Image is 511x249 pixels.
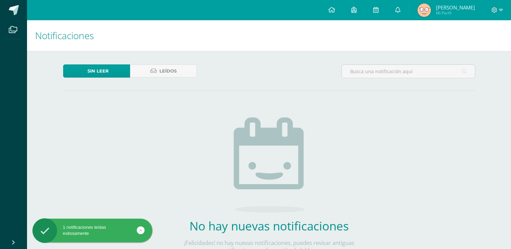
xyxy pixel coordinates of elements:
a: Leídos [130,64,197,78]
img: no_activities.png [234,117,305,213]
a: Sin leer [63,64,130,78]
span: [PERSON_NAME] [436,4,475,11]
div: 1 notificaciones leídas exitosamente [32,224,152,237]
span: Notificaciones [35,29,94,42]
span: Sin leer [87,65,109,77]
span: Leídos [159,65,177,77]
span: Mi Perfil [436,10,475,16]
h2: No hay nuevas notificaciones [170,218,369,234]
img: e8145fb8147ff3cbb1da20ea6e8d2af7.png [417,3,431,17]
input: Busca una notificación aquí [342,65,475,78]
